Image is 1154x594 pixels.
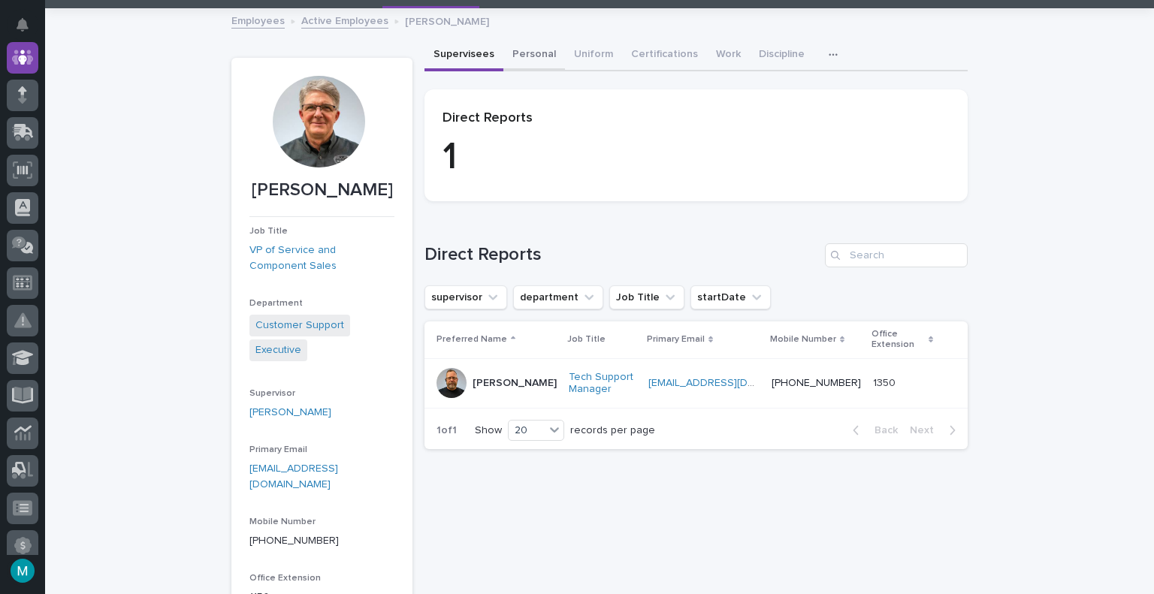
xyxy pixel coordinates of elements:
tr: [PERSON_NAME]Tech Support Manager [EMAIL_ADDRESS][DOMAIN_NAME] [PHONE_NUMBER]13501350 [424,358,968,409]
input: Search [825,243,968,267]
button: users-avatar [7,555,38,586]
span: Supervisor [249,389,295,398]
button: Work [707,40,750,71]
button: department [513,285,603,309]
a: Tech Support Manager [569,371,636,397]
p: [PERSON_NAME] [249,179,394,201]
button: startDate [690,285,771,309]
a: Employees [231,11,285,29]
a: [PHONE_NUMBER] [772,378,861,388]
span: Back [865,425,898,436]
button: Supervisees [424,40,503,71]
a: [PERSON_NAME] [249,405,331,421]
button: supervisor [424,285,507,309]
p: Office Extension [872,326,925,354]
a: Active Employees [301,11,388,29]
p: [PERSON_NAME] [473,377,557,390]
p: 1350 [873,374,899,390]
a: [PHONE_NUMBER] [249,535,339,546]
p: Preferred Name [437,331,507,348]
p: Mobile Number [770,331,836,348]
a: [EMAIL_ADDRESS][DOMAIN_NAME] [249,463,338,490]
button: Uniform [565,40,622,71]
span: Job Title [249,227,288,236]
span: Office Extension [249,574,321,583]
p: Direct Reports [443,110,950,127]
button: Discipline [750,40,814,71]
button: Personal [503,40,565,71]
button: Notifications [7,9,38,41]
button: Job Title [609,285,684,309]
span: Primary Email [249,445,307,454]
p: Show [475,424,502,437]
h1: Direct Reports [424,244,819,266]
p: 1 of 1 [424,412,469,449]
span: Next [910,425,943,436]
a: VP of Service and Component Sales [249,243,394,274]
p: [PERSON_NAME] [405,12,489,29]
a: Customer Support [255,318,344,333]
div: Notifications [19,18,38,42]
p: Job Title [567,331,606,348]
span: Mobile Number [249,517,316,526]
button: Certifications [622,40,707,71]
p: 1 [443,135,950,180]
p: records per page [570,424,655,437]
p: Primary Email [647,331,705,348]
button: Back [841,424,904,437]
a: Executive [255,342,301,358]
span: Department [249,299,303,308]
div: 20 [509,423,545,439]
button: Next [904,424,968,437]
a: [EMAIL_ADDRESS][DOMAIN_NAME] [648,378,818,388]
